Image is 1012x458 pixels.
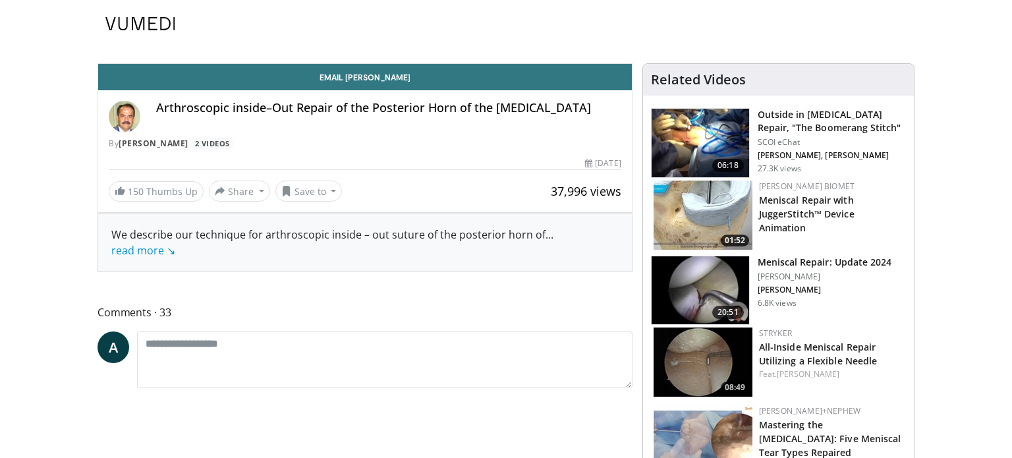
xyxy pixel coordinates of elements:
a: All-Inside Meniscal Repair Utilizing a Flexible Needle [759,341,878,367]
a: 20:51 Meniscal Repair: Update 2024 [PERSON_NAME] [PERSON_NAME] 6.8K views [651,256,906,326]
h4: Arthroscopic inside–Out Repair of the Posterior Horn of the [MEDICAL_DATA] [156,101,621,115]
div: By [109,138,621,150]
img: VuMedi Logo [105,17,175,30]
span: 06:18 [712,159,744,172]
a: 06:18 Outside in [MEDICAL_DATA] Repair, "The Boomerang Stitch" SCOI eChat [PERSON_NAME], [PERSON_... [651,108,906,178]
a: Stryker [759,328,792,339]
a: Meniscal Repair with JuggerStitch™ Device Animation [759,194,855,234]
a: read more ↘ [111,243,175,258]
span: Comments 33 [98,304,632,321]
span: 20:51 [712,306,744,319]
button: Save to [275,181,343,202]
a: A [98,331,129,363]
img: 106a3a39-ec7f-4e65-a126-9a23cf1eacd5.150x105_q85_crop-smart_upscale.jpg [652,256,749,325]
div: Feat. [759,368,903,380]
span: 01:52 [721,235,749,246]
img: 50c219b3-c08f-4b6c-9bf8-c5ca6333d247.150x105_q85_crop-smart_upscale.jpg [654,181,752,250]
div: [DATE] [585,157,621,169]
p: Joseph Burns [758,150,906,161]
h4: Related Videos [651,72,746,88]
p: Thore Zantop [758,285,892,295]
p: 6.8K views [758,298,797,308]
h3: Outside in [MEDICAL_DATA] Repair, "The Boomerang Stitch" [758,108,906,134]
p: SCOI eChat [758,137,906,148]
a: 01:52 [654,181,752,250]
span: 150 [128,185,144,198]
button: Share [209,181,270,202]
h3: Meniscal Repair: Update 2024 [758,256,892,269]
img: Vx8lr-LI9TPdNKgn5hMDoxOm1xO-1jSC.150x105_q85_crop-smart_upscale.jpg [652,109,749,177]
a: Email [PERSON_NAME] [98,64,632,90]
span: 08:49 [721,382,749,393]
p: [PERSON_NAME] [758,272,892,282]
div: We describe our technique for arthroscopic inside – out suture of the posterior horn of [111,227,619,258]
img: Avatar [109,101,140,132]
a: [PERSON_NAME]+Nephew [759,405,860,416]
a: [PERSON_NAME] [777,368,839,380]
a: 150 Thumbs Up [109,181,204,202]
a: 2 Videos [190,138,234,149]
a: [PERSON_NAME] Biomet [759,181,855,192]
a: [PERSON_NAME] [119,138,188,149]
img: 1c2750b8-5e5e-4220-9de8-d61e1844207f.150x105_q85_crop-smart_upscale.jpg [654,328,752,397]
p: 27.3K views [758,163,801,174]
span: 37,996 views [551,183,621,199]
a: 08:49 [654,328,752,397]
